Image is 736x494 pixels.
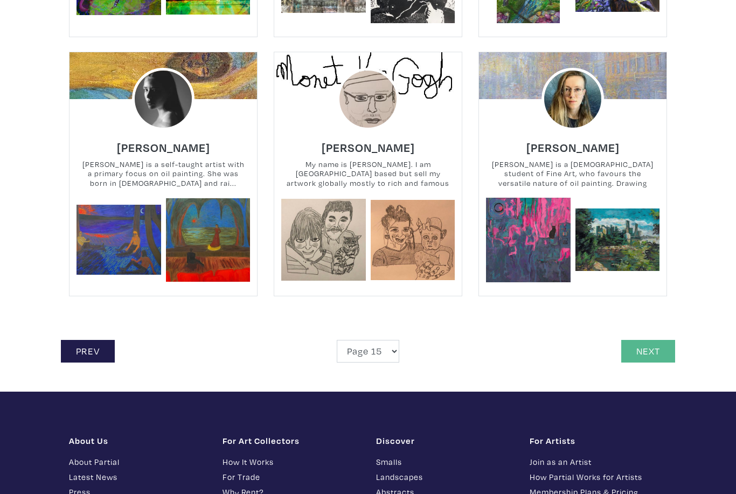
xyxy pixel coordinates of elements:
h6: [PERSON_NAME] [117,140,210,155]
a: Latest News [69,471,206,483]
a: Prev [61,340,115,363]
small: My name is [PERSON_NAME]. I am [GEOGRAPHIC_DATA] based but sell my artwork globally mostly to ric... [274,159,462,188]
h1: For Artists [530,435,667,446]
h6: [PERSON_NAME] [322,140,415,155]
h6: [PERSON_NAME] [526,140,620,155]
img: phpThumb.php [132,68,195,130]
a: About Partial [69,456,206,468]
a: Next [621,340,675,363]
a: For Trade [223,471,360,483]
a: [PERSON_NAME] [526,137,620,150]
a: [PERSON_NAME] [117,137,210,150]
a: How Partial Works for Artists [530,471,667,483]
small: [PERSON_NAME] is a [DEMOGRAPHIC_DATA] student of Fine Art, who favours the versatile nature of oi... [479,159,666,188]
a: How It Works [223,456,360,468]
img: phpThumb.php [337,68,399,130]
small: [PERSON_NAME] is a self-taught artist with a primary focus on oil painting. She was born in [DEMO... [70,159,257,188]
h1: About Us [69,435,206,446]
a: Smalls [376,456,513,468]
a: Join as an Artist [530,456,667,468]
h1: For Art Collectors [223,435,360,446]
img: phpThumb.php [541,68,604,130]
a: Landscapes [376,471,513,483]
h1: Discover [376,435,513,446]
a: [PERSON_NAME] [322,137,415,150]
